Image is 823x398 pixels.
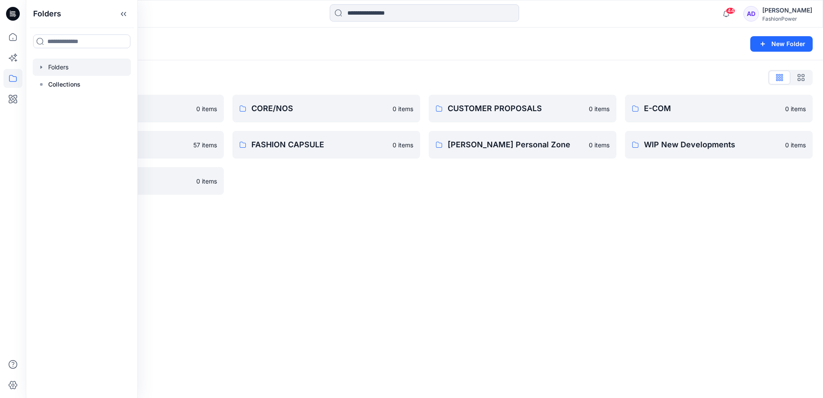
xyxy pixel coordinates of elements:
[785,104,806,113] p: 0 items
[429,131,616,159] a: [PERSON_NAME] Personal Zone0 items
[625,131,813,159] a: WIP New Developments0 items
[743,6,759,22] div: AD
[393,104,413,113] p: 0 items
[232,95,420,122] a: CORE/NOS0 items
[196,104,217,113] p: 0 items
[785,140,806,149] p: 0 items
[644,139,780,151] p: WIP New Developments
[429,95,616,122] a: CUSTOMER PROPOSALS0 items
[193,140,217,149] p: 57 items
[644,103,780,115] p: E-COM
[726,7,735,14] span: 44
[393,140,413,149] p: 0 items
[762,5,812,16] div: [PERSON_NAME]
[762,16,812,22] div: FashionPower
[196,177,217,186] p: 0 items
[589,104,610,113] p: 0 items
[589,140,610,149] p: 0 items
[251,103,387,115] p: CORE/NOS
[750,36,813,52] button: New Folder
[48,79,80,90] p: Collections
[232,131,420,159] a: FASHION CAPSULE0 items
[251,139,387,151] p: FASHION CAPSULE
[625,95,813,122] a: E-COM0 items
[448,103,584,115] p: CUSTOMER PROPOSALS
[448,139,584,151] p: [PERSON_NAME] Personal Zone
